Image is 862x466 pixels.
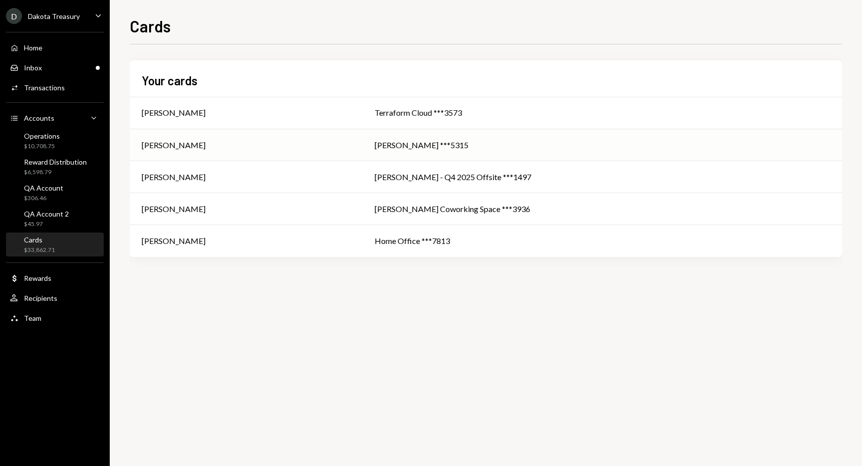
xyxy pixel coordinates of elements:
div: $10,708.75 [24,142,60,151]
a: Inbox [6,58,104,76]
div: QA Account [24,184,63,192]
div: [PERSON_NAME] Coworking Space ***3936 [375,203,830,215]
div: [PERSON_NAME] [142,139,206,151]
a: QA Account 2$45.97 [6,207,104,231]
a: Recipients [6,289,104,307]
div: Inbox [24,63,42,72]
div: Cards [24,235,55,244]
div: $33,862.71 [24,246,55,254]
a: Transactions [6,78,104,96]
a: Reward Distribution$6,598.79 [6,155,104,179]
h2: Your cards [142,72,198,89]
div: [PERSON_NAME] [142,203,206,215]
a: Home [6,38,104,56]
div: D [6,8,22,24]
div: [PERSON_NAME] - Q4 2025 Offsite ***1497 [375,171,830,183]
div: $45.97 [24,220,69,229]
div: [PERSON_NAME] [142,107,206,119]
a: Team [6,309,104,327]
div: Accounts [24,114,54,122]
div: Dakota Treasury [28,12,80,20]
a: Accounts [6,109,104,127]
div: Rewards [24,274,51,282]
div: Home [24,43,42,52]
div: [PERSON_NAME] [142,235,206,247]
div: QA Account 2 [24,210,69,218]
div: [PERSON_NAME] ***5315 [375,139,830,151]
div: Transactions [24,83,65,92]
div: $306.46 [24,194,63,203]
h1: Cards [130,16,171,36]
a: Cards$33,862.71 [6,233,104,256]
div: Terraform Cloud ***3573 [375,107,830,119]
a: QA Account$306.46 [6,181,104,205]
a: Operations$10,708.75 [6,129,104,153]
div: Recipients [24,294,57,302]
div: Home Office ***7813 [375,235,830,247]
div: Team [24,314,41,322]
a: Rewards [6,269,104,287]
div: $6,598.79 [24,168,87,177]
div: Reward Distribution [24,158,87,166]
div: [PERSON_NAME] [142,171,206,183]
div: Operations [24,132,60,140]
